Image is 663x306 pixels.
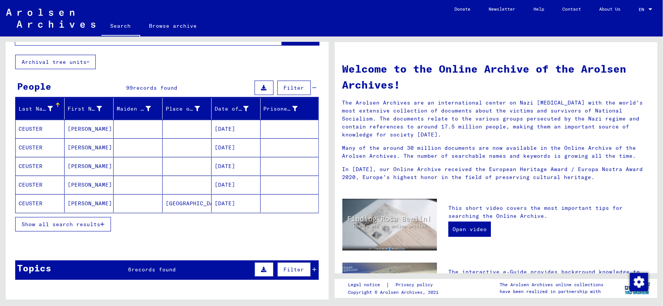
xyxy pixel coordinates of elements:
p: In [DATE], our Online Archive received the European Heritage Award / Europa Nostra Award 2020, Eu... [342,165,650,181]
mat-cell: [PERSON_NAME] [65,138,114,157]
p: The interactive e-Guide provides background knowledge to help you understand the documents. It in... [448,268,650,300]
mat-cell: [DATE] [212,138,261,157]
button: Filter [277,81,311,95]
button: Show all search results [15,217,111,231]
a: Browse archive [140,17,206,35]
img: yv_logo.png [623,279,652,298]
p: This short video covers the most important tips for searching the Online Archive. [448,204,650,220]
span: Filter [284,84,304,91]
div: First Name [68,105,102,113]
div: Prisoner # [264,103,309,115]
span: 6 [128,266,131,273]
div: Date of Birth [215,105,249,113]
mat-cell: [DATE] [212,120,261,138]
mat-cell: [DATE] [212,176,261,194]
mat-header-cell: Place of Birth [163,98,212,119]
p: Copyright © Arolsen Archives, 2021 [348,289,442,296]
mat-header-cell: Date of Birth [212,98,261,119]
mat-header-cell: Maiden Name [114,98,163,119]
img: Arolsen_neg.svg [6,9,95,28]
mat-cell: CEUSTER [16,138,65,157]
p: Many of the around 30 million documents are now available in the Online Archive of the Arolsen Ar... [342,144,650,160]
div: Maiden Name [117,105,151,113]
div: Topics [17,261,51,275]
mat-cell: [DATE] [212,194,261,212]
div: Maiden Name [117,103,162,115]
mat-header-cell: First Name [65,98,114,119]
a: Legal notice [348,281,386,289]
div: Place of Birth [166,105,200,113]
a: Open video [448,222,491,237]
span: records found [133,84,177,91]
mat-header-cell: Prisoner # [261,98,318,119]
img: Change consent [630,273,648,291]
mat-cell: CEUSTER [16,157,65,175]
mat-cell: [GEOGRAPHIC_DATA] [163,194,212,212]
div: First Name [68,103,113,115]
a: Privacy policy [389,281,442,289]
div: | [348,281,442,289]
mat-cell: [PERSON_NAME] [65,176,114,194]
div: Last Name [19,105,53,113]
mat-cell: [PERSON_NAME] [65,194,114,212]
span: records found [131,266,176,273]
button: Filter [277,262,311,277]
h1: Welcome to the Online Archive of the Arolsen Archives! [342,61,650,93]
mat-cell: [PERSON_NAME] [65,120,114,138]
mat-cell: CEUSTER [16,194,65,212]
mat-header-cell: Last Name [16,98,65,119]
div: Place of Birth [166,103,211,115]
div: Date of Birth [215,103,260,115]
p: The Arolsen Archives online collections [500,281,603,288]
a: Search [101,17,140,36]
p: have been realized in partnership with [500,288,603,295]
p: The Arolsen Archives are an international center on Nazi [MEDICAL_DATA] with the world’s most ext... [342,99,650,139]
span: 99 [126,84,133,91]
img: video.jpg [342,199,437,251]
span: EN [639,7,647,12]
mat-cell: CEUSTER [16,120,65,138]
mat-cell: [PERSON_NAME] [65,157,114,175]
div: People [17,79,51,93]
span: Filter [284,266,304,273]
span: Show all search results [22,221,100,228]
div: Prisoner # [264,105,298,113]
mat-cell: [DATE] [212,157,261,175]
button: Archival tree units [15,55,96,69]
mat-cell: CEUSTER [16,176,65,194]
div: Last Name [19,103,64,115]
